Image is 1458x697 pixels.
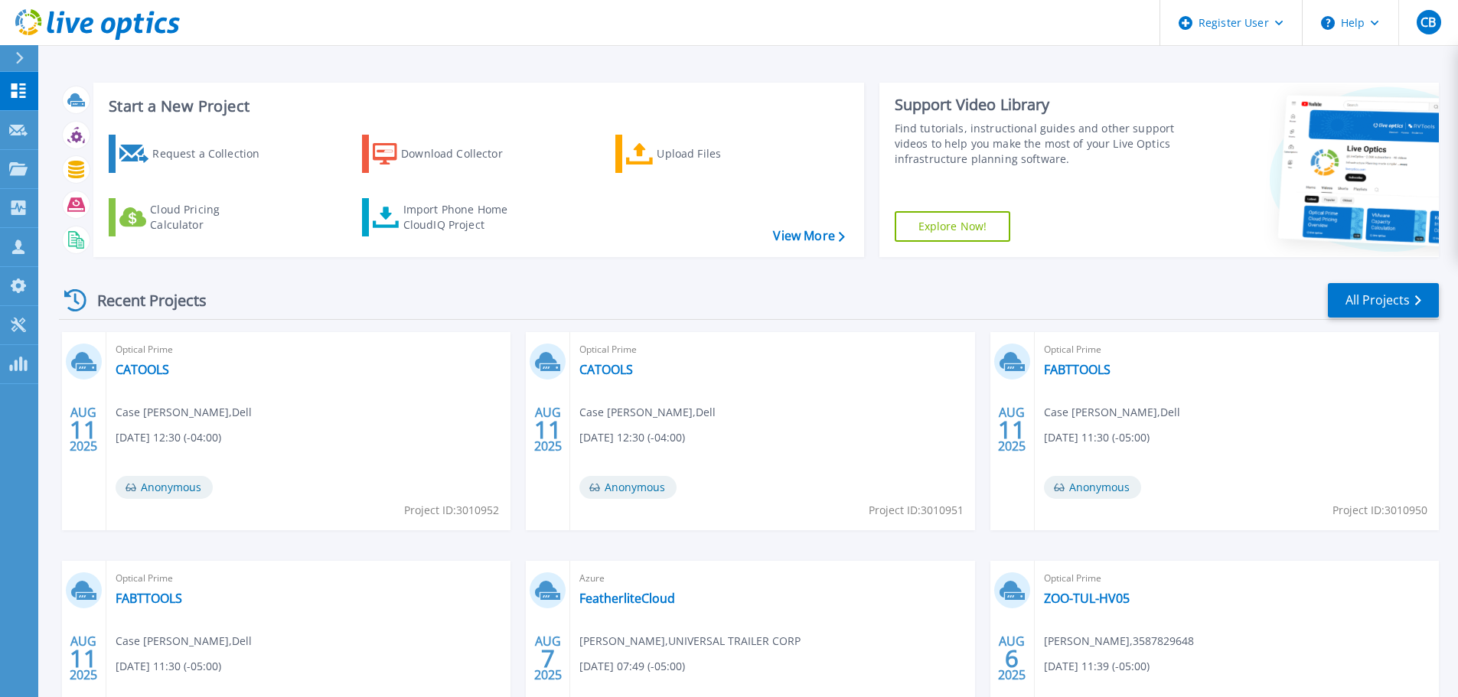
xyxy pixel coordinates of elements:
[152,138,275,169] div: Request a Collection
[895,211,1011,242] a: Explore Now!
[116,404,252,421] span: Case [PERSON_NAME] , Dell
[1044,429,1150,446] span: [DATE] 11:30 (-05:00)
[1044,404,1180,421] span: Case [PERSON_NAME] , Dell
[579,476,677,499] span: Anonymous
[362,135,533,173] a: Download Collector
[1044,570,1430,587] span: Optical Prime
[404,502,499,519] span: Project ID: 3010952
[116,658,221,675] span: [DATE] 11:30 (-05:00)
[533,402,563,458] div: AUG 2025
[116,570,501,587] span: Optical Prime
[579,429,685,446] span: [DATE] 12:30 (-04:00)
[1044,633,1194,650] span: [PERSON_NAME] , 3587829648
[773,229,844,243] a: View More
[533,630,563,686] div: AUG 2025
[1420,16,1436,28] span: CB
[116,341,501,358] span: Optical Prime
[401,138,524,169] div: Download Collector
[116,476,213,499] span: Anonymous
[579,633,801,650] span: [PERSON_NAME] , UNIVERSAL TRAILER CORP
[579,404,716,421] span: Case [PERSON_NAME] , Dell
[1044,591,1130,606] a: ZOO-TUL-HV05
[997,402,1026,458] div: AUG 2025
[1332,502,1427,519] span: Project ID: 3010950
[116,591,182,606] a: FABTTOOLS
[1328,283,1439,318] a: All Projects
[59,282,227,319] div: Recent Projects
[869,502,964,519] span: Project ID: 3010951
[109,135,279,173] a: Request a Collection
[403,202,523,233] div: Import Phone Home CloudIQ Project
[895,121,1180,167] div: Find tutorials, instructional guides and other support videos to help you make the most of your L...
[998,423,1026,436] span: 11
[1044,341,1430,358] span: Optical Prime
[1044,658,1150,675] span: [DATE] 11:39 (-05:00)
[541,652,555,665] span: 7
[150,202,272,233] div: Cloud Pricing Calculator
[109,198,279,236] a: Cloud Pricing Calculator
[70,652,97,665] span: 11
[1005,652,1019,665] span: 6
[116,633,252,650] span: Case [PERSON_NAME] , Dell
[579,591,675,606] a: FeatherliteCloud
[997,630,1026,686] div: AUG 2025
[579,570,965,587] span: Azure
[534,423,562,436] span: 11
[895,95,1180,115] div: Support Video Library
[1044,362,1111,377] a: FABTTOOLS
[579,362,633,377] a: CATOOLS
[579,341,965,358] span: Optical Prime
[69,402,98,458] div: AUG 2025
[70,423,97,436] span: 11
[69,630,98,686] div: AUG 2025
[615,135,786,173] a: Upload Files
[116,429,221,446] span: [DATE] 12:30 (-04:00)
[1044,476,1141,499] span: Anonymous
[657,138,779,169] div: Upload Files
[579,658,685,675] span: [DATE] 07:49 (-05:00)
[109,98,844,115] h3: Start a New Project
[116,362,169,377] a: CATOOLS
